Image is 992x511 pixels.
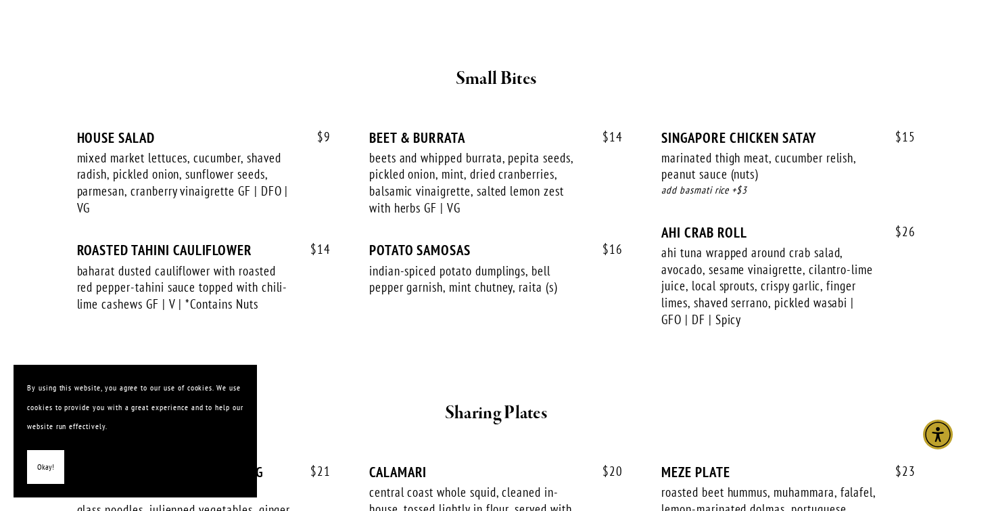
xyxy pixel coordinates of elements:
[369,150,584,217] div: beets and whipped burrata, pepita seeds, pickled onion, mint, dried cranberries, balsamic vinaigr...
[661,183,915,198] div: add basmati rice +$3
[369,242,623,259] div: POTATO SAMOSAS
[310,463,317,479] span: $
[882,129,916,145] span: 15
[895,129,902,145] span: $
[369,464,623,481] div: CALAMARI
[603,129,609,145] span: $
[27,378,243,437] p: By using this website, you agree to our use of cookies. We use cookies to provide you with a grea...
[27,450,64,485] button: Okay!
[77,263,292,313] div: baharat dusted cauliflower with roasted red pepper-tahini sauce topped with chili-lime cashews GF...
[589,464,623,479] span: 20
[77,464,331,497] div: FRESH AVOCADO-SHRIMP SPRING ROLLS
[445,401,547,425] strong: Sharing Plates
[77,129,331,146] div: HOUSE SALAD
[317,129,324,145] span: $
[661,464,915,481] div: MEZE PLATE
[923,420,953,449] div: Accessibility Menu
[369,263,584,296] div: indian-spiced potato dumplings, bell pepper garnish, mint chutney, raita (s)
[14,365,257,497] section: Cookie banner
[895,463,902,479] span: $
[77,150,292,217] div: mixed market lettuces, cucumber, shaved radish, pickled onion, sunflower seeds, parmesan, cranber...
[77,242,331,259] div: ROASTED TAHINI CAULIFLOWER
[882,464,916,479] span: 23
[589,242,623,257] span: 16
[310,241,317,257] span: $
[603,241,609,257] span: $
[882,224,916,240] span: 26
[297,242,331,257] span: 14
[304,129,331,145] span: 9
[661,150,876,183] div: marinated thigh meat, cucumber relish, peanut sauce (nuts)
[37,458,54,477] span: Okay!
[589,129,623,145] span: 14
[369,129,623,146] div: BEET & BURRATA
[661,129,915,146] div: SINGAPORE CHICKEN SATAY
[456,67,536,91] strong: Small Bites
[603,463,609,479] span: $
[661,244,876,328] div: ahi tuna wrapped around crab salad, avocado, sesame vinaigrette, cilantro-lime juice, local sprou...
[895,223,902,240] span: $
[661,224,915,241] div: AHI CRAB ROLL
[297,464,331,479] span: 21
